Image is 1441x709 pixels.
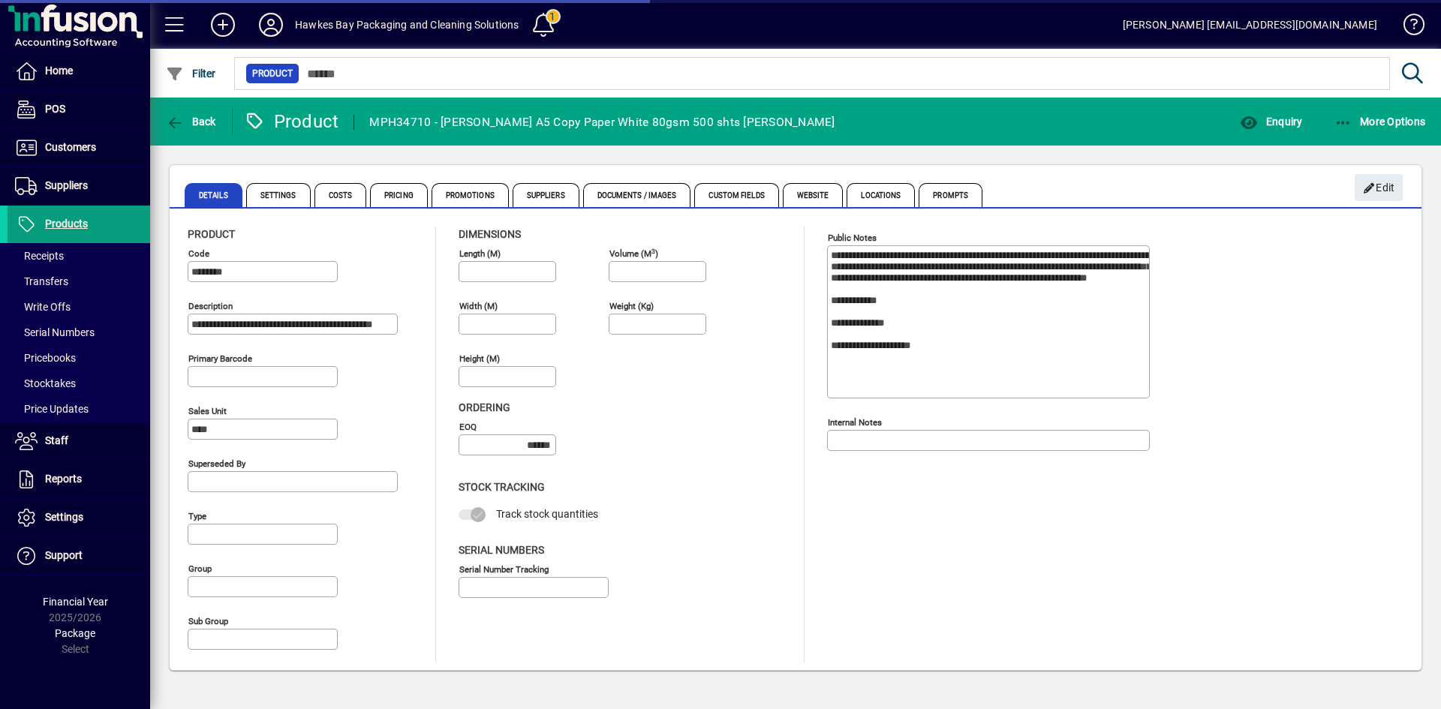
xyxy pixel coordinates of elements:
[8,345,150,371] a: Pricebooks
[15,275,68,287] span: Transfers
[513,183,579,207] span: Suppliers
[432,183,509,207] span: Promotions
[166,68,216,80] span: Filter
[15,352,76,364] span: Pricebooks
[8,129,150,167] a: Customers
[15,326,95,338] span: Serial Numbers
[246,183,311,207] span: Settings
[459,422,477,432] mat-label: EOQ
[1355,174,1403,201] button: Edit
[314,183,367,207] span: Costs
[188,301,233,311] mat-label: Description
[45,549,83,561] span: Support
[459,228,521,240] span: Dimensions
[188,353,252,364] mat-label: Primary barcode
[188,511,206,521] mat-label: Type
[8,499,150,536] a: Settings
[1236,108,1306,135] button: Enquiry
[459,481,545,493] span: Stock Tracking
[1363,176,1395,200] span: Edit
[1240,116,1302,128] span: Enquiry
[609,301,654,311] mat-label: Weight (Kg)
[199,11,247,38] button: Add
[15,403,89,415] span: Price Updates
[828,417,882,428] mat-label: Internal Notes
[252,66,293,81] span: Product
[45,103,65,115] span: POS
[55,627,95,639] span: Package
[45,473,82,485] span: Reports
[185,183,242,207] span: Details
[8,320,150,345] a: Serial Numbers
[496,508,598,520] span: Track stock quantities
[828,233,877,243] mat-label: Public Notes
[459,563,549,574] mat-label: Serial Number tracking
[8,294,150,320] a: Write Offs
[8,371,150,396] a: Stocktakes
[45,65,73,77] span: Home
[162,108,220,135] button: Back
[609,248,658,259] mat-label: Volume (m )
[188,228,235,240] span: Product
[15,250,64,262] span: Receipts
[188,616,228,626] mat-label: Sub group
[45,179,88,191] span: Suppliers
[1331,108,1430,135] button: More Options
[244,110,339,134] div: Product
[1392,3,1422,52] a: Knowledge Base
[150,108,233,135] app-page-header-button: Back
[295,13,519,37] div: Hawkes Bay Packaging and Cleaning Solutions
[15,301,71,313] span: Write Offs
[8,269,150,294] a: Transfers
[370,183,428,207] span: Pricing
[459,401,510,413] span: Ordering
[651,247,655,254] sup: 3
[8,167,150,205] a: Suppliers
[43,596,108,608] span: Financial Year
[459,248,501,259] mat-label: Length (m)
[45,511,83,523] span: Settings
[783,183,844,207] span: Website
[8,422,150,460] a: Staff
[8,396,150,422] a: Price Updates
[583,183,691,207] span: Documents / Images
[8,537,150,575] a: Support
[188,248,209,259] mat-label: Code
[15,377,76,389] span: Stocktakes
[694,183,778,207] span: Custom Fields
[459,301,498,311] mat-label: Width (m)
[162,60,220,87] button: Filter
[459,353,500,364] mat-label: Height (m)
[459,544,544,556] span: Serial Numbers
[45,434,68,446] span: Staff
[45,141,96,153] span: Customers
[1123,13,1377,37] div: [PERSON_NAME] [EMAIL_ADDRESS][DOMAIN_NAME]
[919,183,982,207] span: Prompts
[188,458,245,469] mat-label: Superseded by
[8,91,150,128] a: POS
[247,11,295,38] button: Profile
[847,183,915,207] span: Locations
[8,461,150,498] a: Reports
[188,563,212,574] mat-label: Group
[8,53,150,90] a: Home
[369,110,835,134] div: MPH34710 - [PERSON_NAME] A5 Copy Paper White 80gsm 500 shts [PERSON_NAME]
[45,218,88,230] span: Products
[166,116,216,128] span: Back
[1334,116,1426,128] span: More Options
[8,243,150,269] a: Receipts
[188,406,227,416] mat-label: Sales unit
